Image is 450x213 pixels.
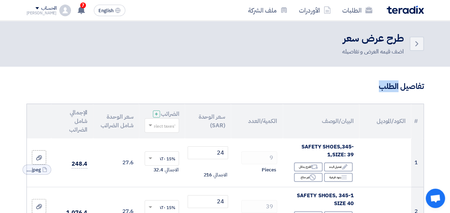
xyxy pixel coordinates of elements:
[26,81,424,92] h3: تفاصيل الطلب
[145,151,179,166] ng-select: VAT
[59,5,71,16] img: profile_test.png
[51,104,93,138] th: الإجمالي شامل الضرائب
[93,104,139,138] th: سعر الوحدة شامل الضرائب
[26,166,41,174] span: shoes_1756973930716.jpeg
[98,8,113,13] span: English
[337,2,378,19] a: الطلبات
[72,160,88,169] span: 248.4
[387,6,424,14] img: Teradix logo
[231,104,283,138] th: الكمية/العدد
[188,146,228,159] input: أدخل سعر الوحدة
[301,143,353,159] span: SAFETY SHOES,345-1,SIZE: 39
[294,162,323,171] div: اقترح بدائل
[324,173,353,182] div: بنود فرعية
[411,138,423,187] td: 1
[262,166,276,174] span: Pieces
[342,32,404,46] h2: طرح عرض سعر
[426,189,445,208] a: Open chat
[26,11,57,15] div: [PERSON_NAME]
[411,104,423,138] th: #
[139,104,185,138] th: الضرائب
[203,171,212,179] span: 216
[213,171,227,179] span: الاجمالي
[241,200,277,213] input: RFQ_STEP1.ITEMS.2.AMOUNT_TITLE
[241,151,277,164] input: RFQ_STEP1.ITEMS.2.AMOUNT_TITLE
[359,104,411,138] th: الكود/الموديل
[188,195,228,208] input: أدخل سعر الوحدة
[80,3,86,8] span: 7
[41,5,57,11] div: الحساب
[342,47,404,56] div: اضف قيمه العرض و تفاصيله
[297,191,353,208] span: SAFETY SHOES, 345-1 SIZE 40
[94,5,125,16] button: English
[283,104,359,138] th: البيان/الوصف
[185,104,231,138] th: سعر الوحدة (SAR)
[324,162,353,171] div: تعديل البند
[155,110,158,118] span: +
[153,166,163,174] span: 32.4
[93,138,139,187] td: 27.6
[165,166,178,174] span: الاجمالي
[294,173,323,182] div: غير متاح
[293,2,337,19] a: الأوردرات
[242,2,293,19] a: ملف الشركة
